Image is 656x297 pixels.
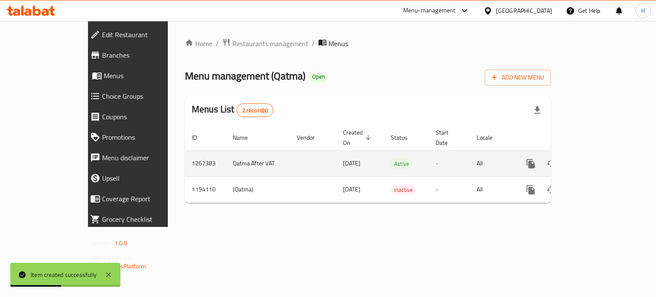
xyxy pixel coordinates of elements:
td: - [429,150,470,176]
button: more [521,153,541,174]
a: Menu disclaimer [83,147,198,168]
div: Export file [527,100,548,121]
div: [GEOGRAPHIC_DATA] [496,6,552,15]
button: Change Status [541,153,562,174]
a: Support.OpsPlatform [92,261,146,272]
span: Grocery Checklist [102,214,191,224]
div: Active [391,159,413,169]
span: Menu disclaimer [102,153,191,163]
span: [DATE] [343,158,360,169]
button: Change Status [541,179,562,200]
a: Coupons [83,106,198,127]
span: Promotions [102,132,191,142]
nav: breadcrumb [185,38,551,49]
span: Upsell [102,173,191,183]
table: enhanced table [185,125,609,203]
td: 1267383 [185,150,226,176]
span: 1.0.0 [114,238,128,249]
span: Active [391,159,413,169]
a: Home [185,38,212,49]
span: ID [192,132,208,143]
a: Upsell [83,168,198,188]
a: Restaurants management [222,38,308,49]
a: Branches [83,45,198,65]
span: Coupons [102,112,191,122]
span: Get support on: [92,252,132,263]
li: / [216,38,219,49]
a: Promotions [83,127,198,147]
span: Menus [328,38,348,49]
span: Status [391,132,419,143]
th: Actions [514,125,609,151]
span: Branches [102,50,191,60]
span: Start Date [436,127,460,148]
a: Choice Groups [83,86,198,106]
td: - [429,176,470,203]
span: Restaurants management [232,38,308,49]
span: Created On [343,127,374,148]
div: Open [309,72,328,82]
a: Edit Restaurant [83,24,198,45]
div: Inactive [391,185,416,195]
span: Menu management ( Qatma ) [185,66,305,85]
span: Menus [104,71,191,81]
div: Total records count [237,103,274,117]
td: Qatma After VAT [226,150,290,176]
span: Version: [92,238,113,249]
span: Inactive [391,185,416,195]
span: 2 record(s) [237,106,273,115]
div: Menu-management [403,6,456,16]
td: All [470,176,514,203]
span: Locale [477,132,504,143]
h2: Menus List [192,103,273,117]
span: Open [309,73,328,80]
li: / [312,38,315,49]
span: Choice Groups [102,91,191,101]
a: Menus [83,65,198,86]
td: (Qatma) [226,176,290,203]
div: Item created successfully [31,270,97,279]
button: Add New Menu [485,70,551,85]
span: Name [233,132,259,143]
td: 1194110 [185,176,226,203]
span: Add New Menu [492,72,544,83]
a: Coverage Report [83,188,198,209]
span: Vendor [297,132,326,143]
span: Edit Restaurant [102,29,191,40]
span: H [641,6,645,15]
a: Grocery Checklist [83,209,198,229]
span: [DATE] [343,184,360,195]
button: more [521,179,541,200]
td: All [470,150,514,176]
span: Coverage Report [102,194,191,204]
